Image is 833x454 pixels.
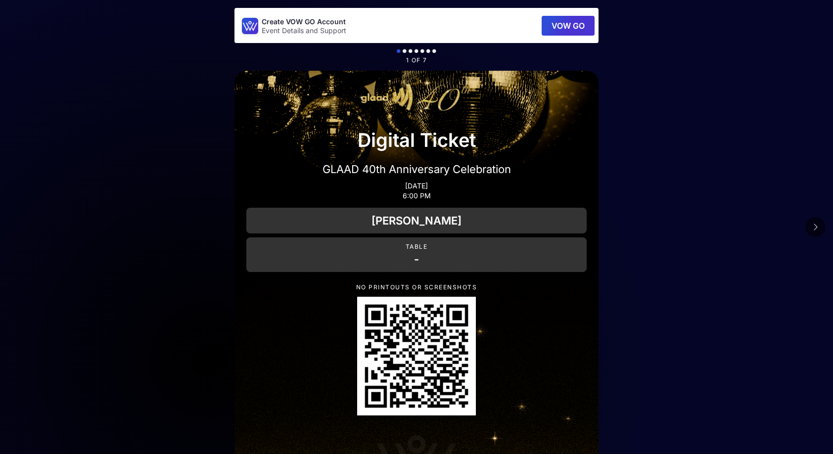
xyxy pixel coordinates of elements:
p: Event Details and Support [262,27,346,35]
button: VOW GO [542,16,595,36]
p: Digital Ticket [246,126,587,154]
div: [PERSON_NAME] [246,208,587,233]
p: [DATE] [246,182,587,190]
p: Create VOW GO Account [262,17,346,27]
p: 1 of 7 [234,57,599,64]
p: GLAAD 40th Anniversary Celebration [246,162,587,176]
p: 6:00 PM [246,192,587,200]
p: NO PRINTOUTS OR SCREENSHOTS [246,284,587,291]
div: QR Code [357,297,476,415]
p: - [250,252,583,266]
p: Table [250,243,583,250]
